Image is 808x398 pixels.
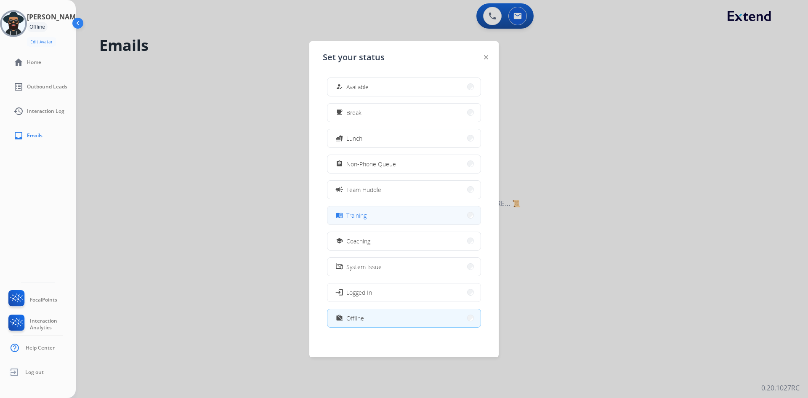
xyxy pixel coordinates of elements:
mat-icon: fastfood [336,135,343,142]
mat-icon: free_breakfast [336,109,343,116]
mat-icon: campaign [335,185,343,194]
button: Offline [327,309,481,327]
span: FocalPoints [30,296,57,303]
span: Training [346,211,367,220]
button: Non-Phone Queue [327,155,481,173]
img: close-button [484,55,488,59]
mat-icon: work_off [336,315,343,322]
button: Edit Avatar [27,37,56,47]
mat-icon: menu_book [336,212,343,219]
button: Logged In [327,283,481,302]
span: Lunch [346,134,362,143]
span: Log out [25,369,44,376]
mat-icon: home [13,57,24,67]
span: System Issue [346,262,382,271]
a: Interaction Analytics [7,315,76,334]
button: System Issue [327,258,481,276]
mat-icon: inbox [13,131,24,141]
span: Break [346,108,361,117]
mat-icon: assignment [336,160,343,168]
span: Logged In [346,288,372,297]
button: Team Huddle [327,181,481,199]
button: Coaching [327,232,481,250]
mat-icon: phonelink_off [336,263,343,270]
mat-icon: list_alt [13,82,24,92]
span: Non-Phone Queue [346,160,396,168]
button: Break [327,104,481,122]
span: Available [346,83,369,91]
img: avatar [2,12,25,35]
button: Lunch [327,129,481,147]
p: 0.20.1027RC [761,383,800,393]
span: Offline [346,314,364,323]
span: Coaching [346,237,370,246]
span: Team Huddle [346,185,381,194]
span: Outbound Leads [27,83,67,90]
span: Interaction Analytics [30,318,76,331]
a: FocalPoints [7,290,57,310]
span: Interaction Log [27,108,64,115]
span: Help Center [26,345,55,351]
mat-icon: school [336,238,343,245]
h3: [PERSON_NAME] [27,12,82,22]
span: Emails [27,132,43,139]
button: Available [327,78,481,96]
button: Training [327,206,481,224]
mat-icon: how_to_reg [336,83,343,91]
div: Offline [27,22,48,32]
mat-icon: login [335,288,343,296]
span: Home [27,59,41,66]
mat-icon: history [13,106,24,116]
span: Set your status [323,51,385,63]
